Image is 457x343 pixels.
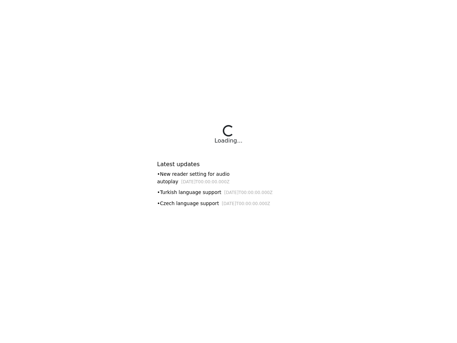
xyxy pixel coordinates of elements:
div: • Turkish language support [157,189,300,196]
small: [DATE]T00:00:00.000Z [181,179,230,184]
div: • Czech language support [157,200,300,207]
small: [DATE]T00:00:00.000Z [222,201,270,206]
div: • New reader setting for audio autoplay [157,170,300,185]
h6: Latest updates [157,161,300,168]
div: Loading... [215,136,242,145]
small: [DATE]T00:00:00.000Z [224,190,273,195]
